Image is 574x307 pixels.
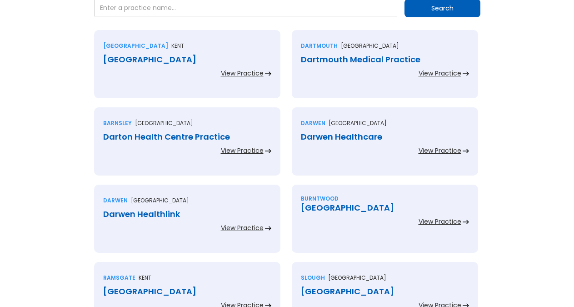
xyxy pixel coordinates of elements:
[135,119,193,128] p: [GEOGRAPHIC_DATA]
[301,287,469,296] div: [GEOGRAPHIC_DATA]
[103,119,132,128] div: Barnsley
[103,196,128,205] div: Darwen
[221,146,264,155] div: View Practice
[328,273,386,282] p: [GEOGRAPHIC_DATA]
[103,41,168,50] div: [GEOGRAPHIC_DATA]
[301,119,325,128] div: Darwen
[301,41,338,50] div: Dartmouth
[329,119,387,128] p: [GEOGRAPHIC_DATA]
[301,55,469,64] div: Dartmouth Medical Practice
[139,273,151,282] p: Kent
[103,55,271,64] div: [GEOGRAPHIC_DATA]
[341,41,399,50] p: [GEOGRAPHIC_DATA]
[419,146,461,155] div: View Practice
[292,185,478,262] a: Burntwood[GEOGRAPHIC_DATA]View Practice
[221,69,264,78] div: View Practice
[301,203,469,212] div: [GEOGRAPHIC_DATA]
[301,132,469,141] div: Darwen Healthcare
[94,107,280,185] a: Barnsley[GEOGRAPHIC_DATA]Darton Health Centre PracticeView Practice
[103,210,271,219] div: Darwen Healthlink
[301,194,339,203] div: Burntwood
[131,196,189,205] p: [GEOGRAPHIC_DATA]
[94,30,280,107] a: [GEOGRAPHIC_DATA]Kent[GEOGRAPHIC_DATA]View Practice
[301,273,325,282] div: Slough
[221,223,264,232] div: View Practice
[103,287,271,296] div: [GEOGRAPHIC_DATA]
[103,273,135,282] div: Ramsgate
[292,30,478,107] a: Dartmouth[GEOGRAPHIC_DATA]Dartmouth Medical PracticeView Practice
[103,132,271,141] div: Darton Health Centre Practice
[171,41,184,50] p: Kent
[419,69,461,78] div: View Practice
[419,217,461,226] div: View Practice
[94,185,280,262] a: Darwen[GEOGRAPHIC_DATA]Darwen HealthlinkView Practice
[292,107,478,185] a: Darwen[GEOGRAPHIC_DATA]Darwen HealthcareView Practice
